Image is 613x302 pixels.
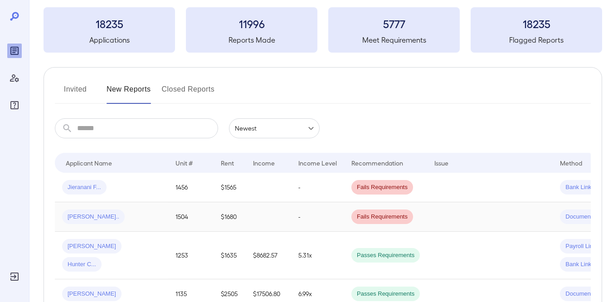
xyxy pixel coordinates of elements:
[55,82,96,104] button: Invited
[560,157,582,168] div: Method
[471,34,602,45] h5: Flagged Reports
[44,7,602,53] summary: 18235Applications11996Reports Made5777Meet Requirements18235Flagged Reports
[560,183,597,192] span: Bank Link
[221,157,235,168] div: Rent
[44,34,175,45] h5: Applications
[44,16,175,31] h3: 18235
[434,157,449,168] div: Issue
[560,242,601,251] span: Payroll Link
[62,242,122,251] span: [PERSON_NAME]
[351,213,413,221] span: Fails Requirements
[62,183,107,192] span: Jieranani F...
[291,232,344,279] td: 5.31x
[291,202,344,232] td: -
[298,157,337,168] div: Income Level
[214,202,246,232] td: $1680
[7,98,22,112] div: FAQ
[62,290,122,298] span: [PERSON_NAME]
[214,173,246,202] td: $1565
[253,157,275,168] div: Income
[168,202,214,232] td: 1504
[351,290,420,298] span: Passes Requirements
[351,251,420,260] span: Passes Requirements
[214,232,246,279] td: $1635
[246,232,291,279] td: $8682.57
[471,16,602,31] h3: 18235
[291,173,344,202] td: -
[328,34,460,45] h5: Meet Requirements
[162,82,215,104] button: Closed Reports
[168,173,214,202] td: 1456
[229,118,320,138] div: Newest
[7,269,22,284] div: Log Out
[66,157,112,168] div: Applicant Name
[186,16,317,31] h3: 11996
[351,157,403,168] div: Recommendation
[107,82,151,104] button: New Reports
[7,71,22,85] div: Manage Users
[328,16,460,31] h3: 5777
[62,213,125,221] span: [PERSON_NAME]..
[175,157,193,168] div: Unit #
[351,183,413,192] span: Fails Requirements
[560,260,597,269] span: Bank Link
[186,34,317,45] h5: Reports Made
[62,260,102,269] span: Hunter C...
[168,232,214,279] td: 1253
[7,44,22,58] div: Reports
